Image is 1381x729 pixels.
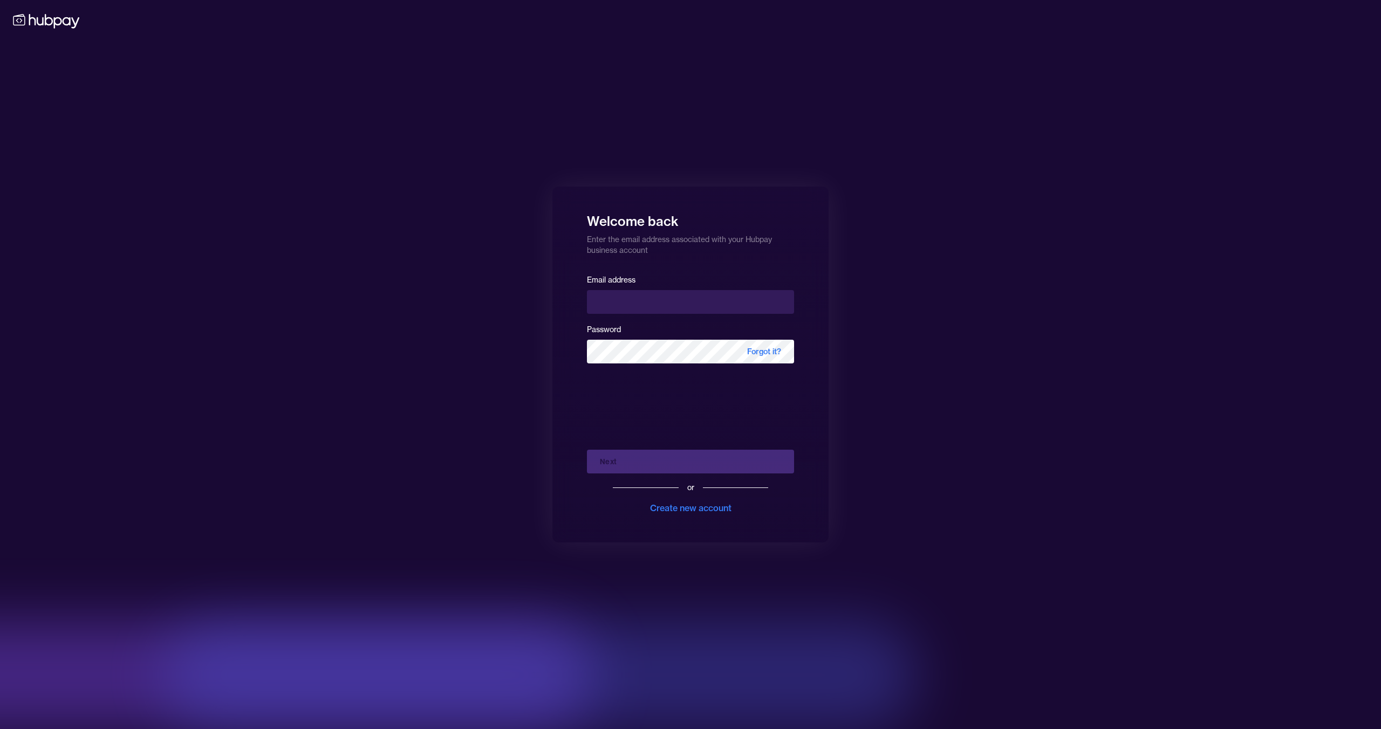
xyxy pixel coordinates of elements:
span: Forgot it? [734,340,794,363]
div: Create new account [650,501,731,514]
div: or [687,482,694,493]
label: Email address [587,275,635,285]
h1: Welcome back [587,206,794,230]
label: Password [587,325,621,334]
p: Enter the email address associated with your Hubpay business account [587,230,794,256]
